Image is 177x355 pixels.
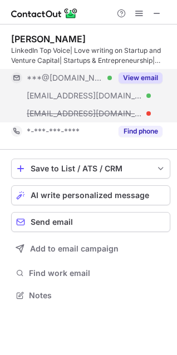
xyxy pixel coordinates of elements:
span: AI write personalized message [31,191,149,200]
button: AI write personalized message [11,185,170,205]
div: Save to List / ATS / CRM [31,164,151,173]
span: Send email [31,218,73,226]
div: LinkedIn Top Voice| Love writing on Startup and Venture Capital| Startups & Entrepreneurship| Gro... [11,46,170,66]
img: ContactOut v5.3.10 [11,7,78,20]
span: [EMAIL_ADDRESS][DOMAIN_NAME] [27,91,142,101]
span: Find work email [29,268,166,278]
span: Add to email campaign [30,244,119,253]
button: Reveal Button [119,72,163,83]
span: Notes [29,290,166,300]
span: [EMAIL_ADDRESS][DOMAIN_NAME] [27,109,142,119]
button: Find work email [11,265,170,281]
button: Add to email campaign [11,239,170,259]
button: Reveal Button [119,126,163,137]
span: ***@[DOMAIN_NAME] [27,73,104,83]
div: [PERSON_NAME] [11,33,86,45]
button: Notes [11,288,170,303]
button: Send email [11,212,170,232]
button: save-profile-one-click [11,159,170,179]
